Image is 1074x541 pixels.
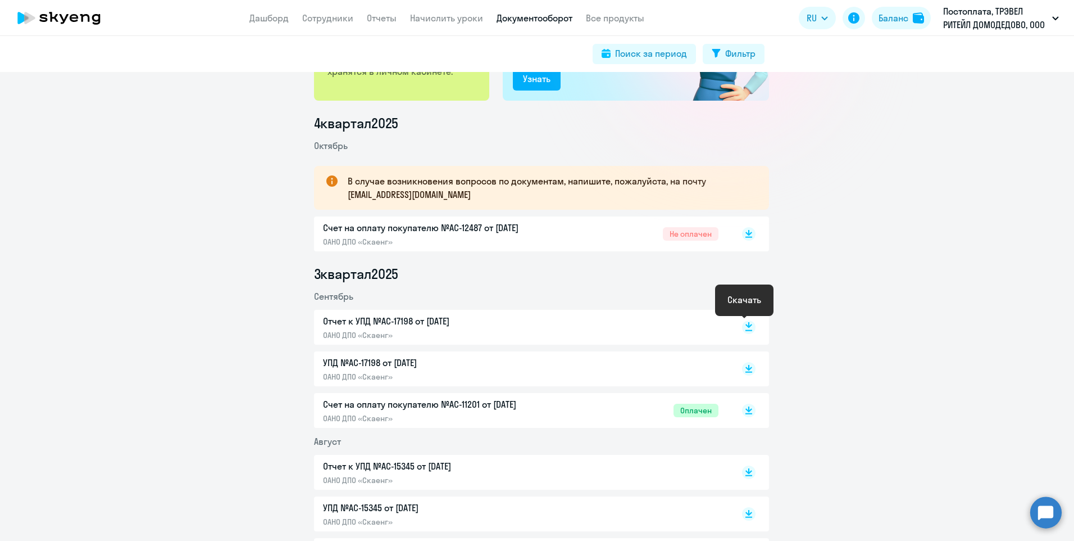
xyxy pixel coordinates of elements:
button: Постоплата, ТРЭВЕЛ РИТЕЙЛ ДОМОДЕДОВО, ООО [938,4,1064,31]
p: Постоплата, ТРЭВЕЛ РИТЕЙЛ ДОМОДЕДОВО, ООО [943,4,1048,31]
span: Оплачен [673,404,718,417]
button: Поиск за период [593,44,696,64]
button: RU [799,7,836,29]
span: RU [807,11,817,25]
button: Узнать [513,68,561,91]
p: УПД №AC-17198 от [DATE] [323,356,559,369]
p: ОАНО ДПО «Скаенг» [323,475,559,485]
a: Начислить уроки [410,12,483,24]
p: Отчет к УПД №AC-17198 от [DATE] [323,314,559,328]
img: balance [913,12,924,24]
div: Скачать [727,293,761,306]
li: 4 квартал 2025 [314,114,769,132]
div: Поиск за период [615,47,687,60]
a: УПД №AC-15345 от [DATE]ОАНО ДПО «Скаенг» [323,501,718,527]
span: Сентябрь [314,291,353,302]
a: Дашборд [249,12,289,24]
span: Октябрь [314,140,348,151]
a: Документооборот [497,12,572,24]
a: Сотрудники [302,12,353,24]
div: Баланс [879,11,908,25]
p: ОАНО ДПО «Скаенг» [323,237,559,247]
a: Отчет к УПД №AC-15345 от [DATE]ОАНО ДПО «Скаенг» [323,459,718,485]
p: УПД №AC-15345 от [DATE] [323,501,559,515]
div: Узнать [523,72,550,85]
p: ОАНО ДПО «Скаенг» [323,372,559,382]
p: ОАНО ДПО «Скаенг» [323,413,559,423]
button: Фильтр [703,44,764,64]
a: Все продукты [586,12,644,24]
div: Фильтр [725,47,756,60]
span: Август [314,436,341,447]
button: Балансbalance [872,7,931,29]
a: Отчет к УПД №AC-17198 от [DATE]ОАНО ДПО «Скаенг» [323,314,718,340]
p: ОАНО ДПО «Скаенг» [323,517,559,527]
p: Отчет к УПД №AC-15345 от [DATE] [323,459,559,473]
li: 3 квартал 2025 [314,265,769,283]
p: Счет на оплату покупателю №AC-11201 от [DATE] [323,398,559,411]
a: Отчеты [367,12,397,24]
a: УПД №AC-17198 от [DATE]ОАНО ДПО «Скаенг» [323,356,718,382]
span: Не оплачен [663,227,718,241]
a: Счет на оплату покупателю №AC-12487 от [DATE]ОАНО ДПО «Скаенг»Не оплачен [323,221,718,247]
p: В случае возникновения вопросов по документам, напишите, пожалуйста, на почту [EMAIL_ADDRESS][DOM... [348,174,749,201]
p: ОАНО ДПО «Скаенг» [323,330,559,340]
a: Счет на оплату покупателю №AC-11201 от [DATE]ОАНО ДПО «Скаенг»Оплачен [323,398,718,423]
p: Счет на оплату покупателю №AC-12487 от [DATE] [323,221,559,235]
